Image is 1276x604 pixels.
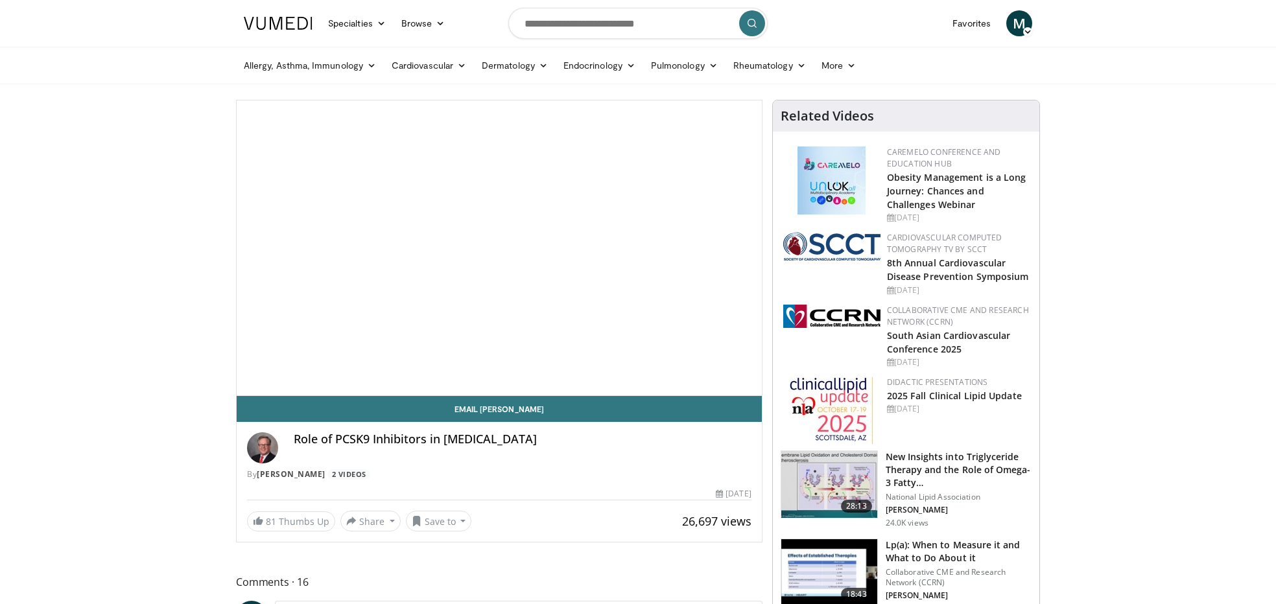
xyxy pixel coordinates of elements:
[887,377,1029,388] div: Didactic Presentations
[887,232,1002,255] a: Cardiovascular Computed Tomography TV by SCCT
[886,518,928,528] p: 24.0K views
[887,403,1029,415] div: [DATE]
[237,396,762,422] a: Email [PERSON_NAME]
[1006,10,1032,36] a: M
[247,469,751,480] div: By
[320,10,394,36] a: Specialties
[244,17,313,30] img: VuMedi Logo
[887,285,1029,296] div: [DATE]
[237,100,762,396] video-js: Video Player
[887,389,1022,402] a: 2025 Fall Clinical Lipid Update
[887,212,1029,224] div: [DATE]
[886,539,1032,564] h3: Lp(a): When to Measure it and What to Do About it
[783,305,880,328] img: a04ee3ba-8487-4636-b0fb-5e8d268f3737.png.150x105_q85_autocrop_double_scale_upscale_version-0.2.png
[716,488,751,500] div: [DATE]
[886,450,1032,489] h3: New Insights into Triglyceride Therapy and the Role of Omega-3 Fatty…
[781,450,1032,528] a: 28:13 New Insights into Triglyceride Therapy and the Role of Omega-3 Fatty… National Lipid Associ...
[841,588,872,601] span: 18:43
[783,232,880,261] img: 51a70120-4f25-49cc-93a4-67582377e75f.png.150x105_q85_autocrop_double_scale_upscale_version-0.2.png
[682,513,751,529] span: 26,697 views
[887,171,1026,211] a: Obesity Management is a Long Journey: Chances and Challenges Webinar
[340,511,401,531] button: Share
[726,52,814,78] a: Rheumatology
[781,451,877,518] img: 45ea033d-f728-4586-a1ce-38957b05c09e.150x105_q85_crop-smart_upscale.jpg
[886,492,1032,502] p: National Lipid Association
[266,515,276,528] span: 81
[887,146,1001,169] a: CaReMeLO Conference and Education Hub
[327,469,370,480] a: 2 Videos
[236,574,762,590] span: Comments 16
[643,52,726,78] a: Pulmonology
[886,567,1032,588] p: Collaborative CME and Research Network (CCRN)
[781,108,874,124] h4: Related Videos
[556,52,643,78] a: Endocrinology
[887,356,1029,368] div: [DATE]
[797,146,866,215] img: 45df64a9-a6de-482c-8a90-ada250f7980c.png.150x105_q85_autocrop_double_scale_upscale_version-0.2.jpg
[236,52,384,78] a: Allergy, Asthma, Immunology
[508,8,768,39] input: Search topics, interventions
[406,511,472,531] button: Save to
[887,329,1011,355] a: South Asian Cardiovascular Conference 2025
[247,432,278,463] img: Avatar
[886,590,1032,601] p: [PERSON_NAME]
[790,377,873,445] img: d65bce67-f81a-47c5-b47d-7b8806b59ca8.jpg.150x105_q85_autocrop_double_scale_upscale_version-0.2.jpg
[257,469,325,480] a: [PERSON_NAME]
[474,52,556,78] a: Dermatology
[841,500,872,513] span: 28:13
[945,10,998,36] a: Favorites
[886,505,1032,515] p: [PERSON_NAME]
[247,511,335,531] a: 81 Thumbs Up
[887,257,1029,283] a: 8th Annual Cardiovascular Disease Prevention Symposium
[887,305,1029,327] a: Collaborative CME and Research Network (CCRN)
[294,432,751,447] h4: Role of PCSK9 Inhibitors in [MEDICAL_DATA]
[814,52,864,78] a: More
[384,52,474,78] a: Cardiovascular
[394,10,453,36] a: Browse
